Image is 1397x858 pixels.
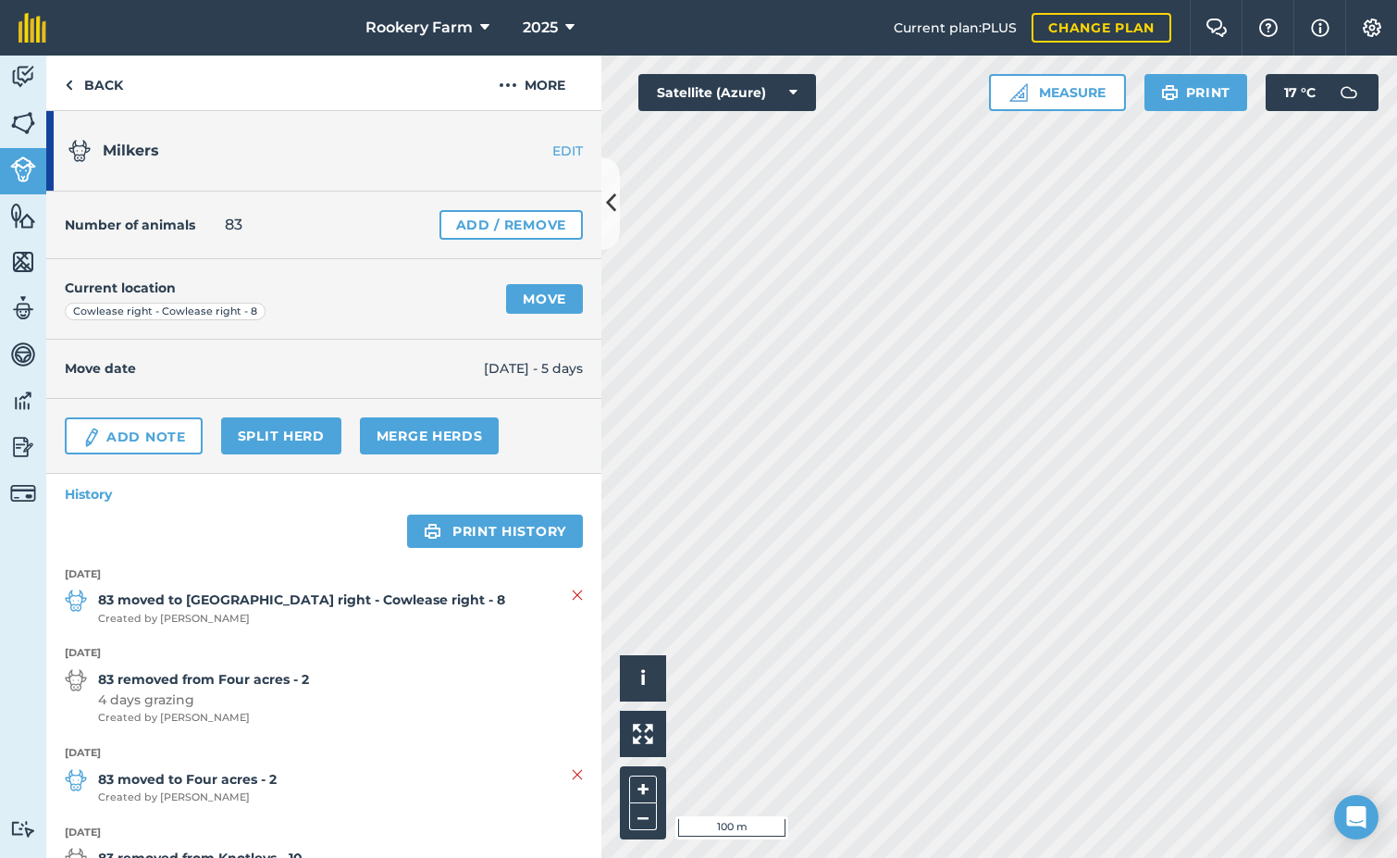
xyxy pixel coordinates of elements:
[1257,19,1280,37] img: A question mark icon
[10,820,36,838] img: svg+xml;base64,PD94bWwgdmVyc2lvbj0iMS4wIiBlbmNvZGluZz0idXRmLTgiPz4KPCEtLSBHZW5lcmF0b3I6IEFkb2JlIE...
[407,515,583,548] a: Print history
[65,358,484,379] h4: Move date
[98,710,309,727] span: Created by [PERSON_NAME]
[1009,83,1028,102] img: Ruler icon
[629,803,657,830] button: –
[225,214,242,236] span: 83
[19,13,46,43] img: fieldmargin Logo
[1330,74,1367,111] img: svg+xml;base64,PD94bWwgdmVyc2lvbj0iMS4wIiBlbmNvZGluZz0idXRmLTgiPz4KPCEtLSBHZW5lcmF0b3I6IEFkb2JlIE...
[572,764,583,786] img: svg+xml;base64,PHN2ZyB4bWxucz0iaHR0cDovL3d3dy53My5vcmcvMjAwMC9zdmciIHdpZHRoPSIyMiIgaGVpZ2h0PSIzMC...
[98,669,309,690] strong: 83 removed from Four acres - 2
[523,17,558,39] span: 2025
[10,387,36,415] img: svg+xml;base64,PD94bWwgdmVyc2lvbj0iMS4wIiBlbmNvZGluZz0idXRmLTgiPz4KPCEtLSBHZW5lcmF0b3I6IEFkb2JlIE...
[989,74,1126,111] button: Measure
[572,584,583,606] img: svg+xml;base64,PHN2ZyB4bWxucz0iaHR0cDovL3d3dy53My5vcmcvMjAwMC9zdmciIHdpZHRoPSIyMiIgaGVpZ2h0PSIzMC...
[81,427,102,449] img: svg+xml;base64,PD94bWwgdmVyc2lvbj0iMS4wIiBlbmNvZGluZz0idXRmLTgiPz4KPCEtLSBHZW5lcmF0b3I6IEFkb2JlIE...
[10,341,36,368] img: svg+xml;base64,PD94bWwgdmVyc2lvbj0iMS4wIiBlbmNvZGluZz0idXRmLTgiPz4KPCEtLSBHZW5lcmF0b3I6IEFkb2JlIE...
[65,745,583,762] strong: [DATE]
[68,140,91,162] img: svg+xml;base64,PD94bWwgdmVyc2lvbj0iMS4wIiBlbmNvZGluZz0idXRmLTgiPz4KPCEtLSBHZW5lcmF0b3I6IEFkb2JlIE...
[10,480,36,506] img: svg+xml;base64,PD94bWwgdmVyc2lvbj0iMS4wIiBlbmNvZGluZz0idXRmLTgiPz4KPCEtLSBHZW5lcmF0b3I6IEFkb2JlIE...
[65,825,583,841] strong: [DATE]
[1032,13,1171,43] a: Change plan
[10,202,36,230] img: svg+xml;base64,PHN2ZyB4bWxucz0iaHR0cDovL3d3dy53My5vcmcvMjAwMC9zdmciIHdpZHRoPSI1NiIgaGVpZ2h0PSI2MC...
[98,769,277,790] strong: 83 moved to Four acres - 2
[65,645,583,662] strong: [DATE]
[633,724,653,744] img: Four arrows, one pointing top left, one top right, one bottom right and the last bottom left
[46,474,601,515] a: History
[1161,81,1179,104] img: svg+xml;base64,PHN2ZyB4bWxucz0iaHR0cDovL3d3dy53My5vcmcvMjAwMC9zdmciIHdpZHRoPSIxOSIgaGVpZ2h0PSIyNC...
[65,215,195,235] h4: Number of animals
[506,284,583,314] a: Move
[1311,17,1329,39] img: svg+xml;base64,PHN2ZyB4bWxucz0iaHR0cDovL3d3dy53My5vcmcvMjAwMC9zdmciIHdpZHRoPSIxNyIgaGVpZ2h0PSIxNy...
[65,590,87,612] img: svg+xml;base64,PD94bWwgdmVyc2lvbj0iMS4wIiBlbmNvZGluZz0idXRmLTgiPz4KPCEtLSBHZW5lcmF0b3I6IEFkb2JlIE...
[638,74,816,111] button: Satellite (Azure)
[65,669,87,691] img: svg+xml;base64,PD94bWwgdmVyc2lvbj0iMS4wIiBlbmNvZGluZz0idXRmLTgiPz4KPCEtLSBHZW5lcmF0b3I6IEFkb2JlIE...
[10,63,36,91] img: svg+xml;base64,PD94bWwgdmVyc2lvbj0iMS4wIiBlbmNvZGluZz0idXRmLTgiPz4KPCEtLSBHZW5lcmF0b3I6IEFkb2JlIE...
[640,666,646,690] span: i
[439,210,583,240] a: Add / Remove
[484,358,583,379] span: [DATE] - 5 days
[98,590,505,610] strong: 83 moved to [GEOGRAPHIC_DATA] right - Cowlease right - 8
[1144,74,1248,111] button: Print
[98,690,309,710] span: 4 days grazing
[10,109,36,137] img: svg+xml;base64,PHN2ZyB4bWxucz0iaHR0cDovL3d3dy53My5vcmcvMjAwMC9zdmciIHdpZHRoPSI1NiIgaGVpZ2h0PSI2MC...
[65,74,73,96] img: svg+xml;base64,PHN2ZyB4bWxucz0iaHR0cDovL3d3dy53My5vcmcvMjAwMC9zdmciIHdpZHRoPSI5IiBoZWlnaHQ9IjI0Ii...
[463,56,601,110] button: More
[10,156,36,182] img: svg+xml;base64,PD94bWwgdmVyc2lvbj0iMS4wIiBlbmNvZGluZz0idXRmLTgiPz4KPCEtLSBHZW5lcmF0b3I6IEFkb2JlIE...
[1334,795,1378,839] div: Open Intercom Messenger
[1205,19,1228,37] img: Two speech bubbles overlapping with the left bubble in the forefront
[65,303,266,321] div: Cowlease right - Cowlease right - 8
[620,655,666,702] button: i
[98,611,505,628] span: Created by [PERSON_NAME]
[46,56,142,110] a: Back
[221,417,341,454] a: Split herd
[485,142,601,160] a: EDIT
[499,74,517,96] img: svg+xml;base64,PHN2ZyB4bWxucz0iaHR0cDovL3d3dy53My5vcmcvMjAwMC9zdmciIHdpZHRoPSIyMCIgaGVpZ2h0PSIyNC...
[65,566,583,583] strong: [DATE]
[629,776,657,803] button: +
[360,417,500,454] a: Merge Herds
[65,769,87,791] img: svg+xml;base64,PD94bWwgdmVyc2lvbj0iMS4wIiBlbmNvZGluZz0idXRmLTgiPz4KPCEtLSBHZW5lcmF0b3I6IEFkb2JlIE...
[365,17,473,39] span: Rookery Farm
[65,278,176,298] h4: Current location
[10,433,36,461] img: svg+xml;base64,PD94bWwgdmVyc2lvbj0iMS4wIiBlbmNvZGluZz0idXRmLTgiPz4KPCEtLSBHZW5lcmF0b3I6IEFkb2JlIE...
[10,248,36,276] img: svg+xml;base64,PHN2ZyB4bWxucz0iaHR0cDovL3d3dy53My5vcmcvMjAwMC9zdmciIHdpZHRoPSI1NiIgaGVpZ2h0PSI2MC...
[10,294,36,322] img: svg+xml;base64,PD94bWwgdmVyc2lvbj0iMS4wIiBlbmNvZGluZz0idXRmLTgiPz4KPCEtLSBHZW5lcmF0b3I6IEFkb2JlIE...
[65,417,203,454] a: Add Note
[1266,74,1378,111] button: 17 °C
[894,18,1017,38] span: Current plan : PLUS
[98,790,277,806] span: Created by [PERSON_NAME]
[1361,19,1383,37] img: A cog icon
[424,520,441,542] img: svg+xml;base64,PHN2ZyB4bWxucz0iaHR0cDovL3d3dy53My5vcmcvMjAwMC9zdmciIHdpZHRoPSIxOSIgaGVpZ2h0PSIyNC...
[103,142,159,159] span: Milkers
[1284,74,1316,111] span: 17 ° C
